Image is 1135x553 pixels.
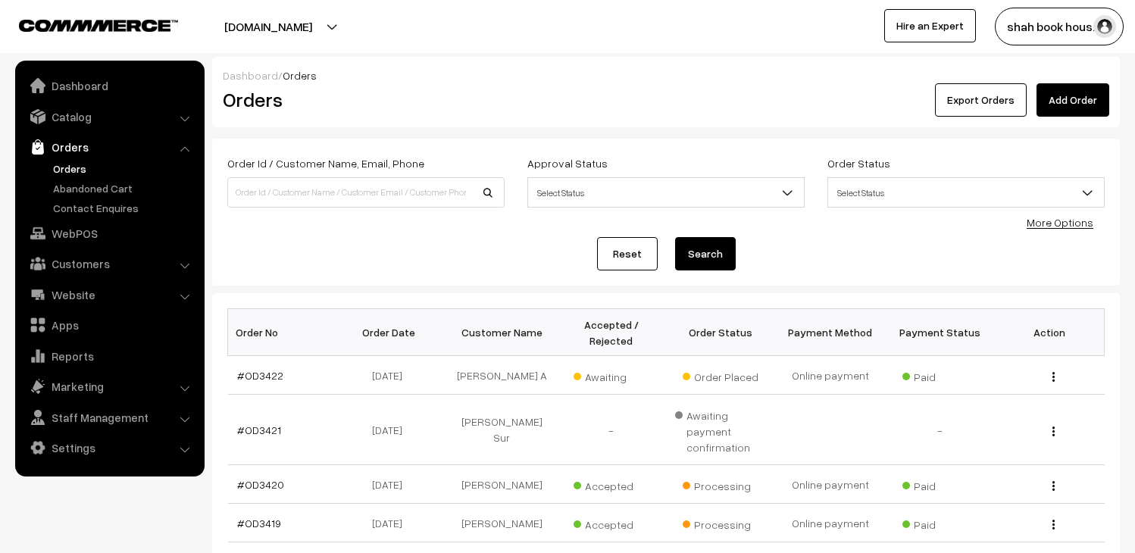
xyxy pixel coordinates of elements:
[902,513,978,533] span: Paid
[447,465,557,504] td: [PERSON_NAME]
[1052,481,1055,491] img: Menu
[683,365,758,385] span: Order Placed
[827,177,1105,208] span: Select Status
[885,309,995,356] th: Payment Status
[19,20,178,31] img: COMMMERCE
[828,180,1104,206] span: Select Status
[1052,426,1055,436] img: Menu
[223,67,1109,83] div: /
[666,309,776,356] th: Order Status
[19,342,199,370] a: Reports
[902,365,978,385] span: Paid
[237,478,284,491] a: #OD3420
[574,474,649,494] span: Accepted
[995,309,1105,356] th: Action
[447,395,557,465] td: [PERSON_NAME] Sur
[19,373,199,400] a: Marketing
[1052,520,1055,530] img: Menu
[49,180,199,196] a: Abandoned Cart
[19,281,199,308] a: Website
[337,395,447,465] td: [DATE]
[776,504,886,542] td: Online payment
[171,8,365,45] button: [DOMAIN_NAME]
[337,356,447,395] td: [DATE]
[227,177,505,208] input: Order Id / Customer Name / Customer Email / Customer Phone
[776,465,886,504] td: Online payment
[223,69,278,82] a: Dashboard
[597,237,658,270] a: Reset
[995,8,1124,45] button: shah book hous…
[527,155,608,171] label: Approval Status
[885,395,995,465] td: -
[1093,15,1116,38] img: user
[902,474,978,494] span: Paid
[675,237,736,270] button: Search
[227,155,424,171] label: Order Id / Customer Name, Email, Phone
[19,220,199,247] a: WebPOS
[19,250,199,277] a: Customers
[237,369,283,382] a: #OD3422
[49,200,199,216] a: Contact Enquires
[237,423,281,436] a: #OD3421
[884,9,976,42] a: Hire an Expert
[683,474,758,494] span: Processing
[827,155,890,171] label: Order Status
[527,177,805,208] span: Select Status
[228,309,338,356] th: Order No
[528,180,804,206] span: Select Status
[19,311,199,339] a: Apps
[223,88,503,111] h2: Orders
[776,309,886,356] th: Payment Method
[556,395,666,465] td: -
[935,83,1027,117] button: Export Orders
[1027,216,1093,229] a: More Options
[447,309,557,356] th: Customer Name
[49,161,199,177] a: Orders
[337,504,447,542] td: [DATE]
[19,72,199,99] a: Dashboard
[574,365,649,385] span: Awaiting
[19,15,152,33] a: COMMMERCE
[237,517,281,530] a: #OD3419
[556,309,666,356] th: Accepted / Rejected
[19,404,199,431] a: Staff Management
[447,356,557,395] td: [PERSON_NAME] A
[19,133,199,161] a: Orders
[19,434,199,461] a: Settings
[776,356,886,395] td: Online payment
[19,103,199,130] a: Catalog
[574,513,649,533] span: Accepted
[337,465,447,504] td: [DATE]
[447,504,557,542] td: [PERSON_NAME]
[1052,372,1055,382] img: Menu
[283,69,317,82] span: Orders
[675,404,767,455] span: Awaiting payment confirmation
[1037,83,1109,117] a: Add Order
[337,309,447,356] th: Order Date
[683,513,758,533] span: Processing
